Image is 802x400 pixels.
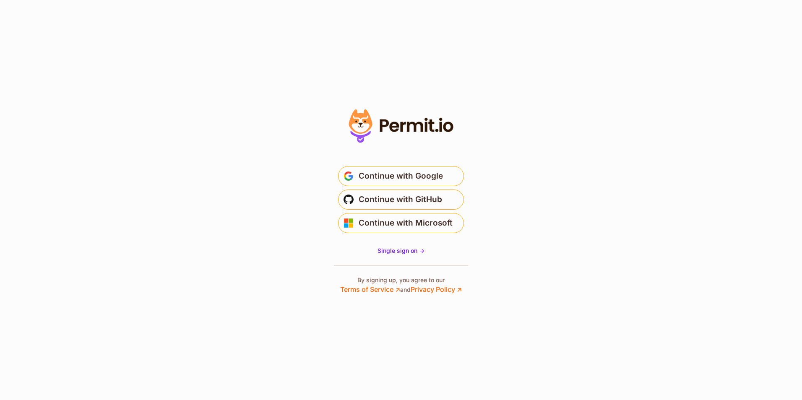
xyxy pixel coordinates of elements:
span: Continue with GitHub [359,193,442,206]
button: Continue with Google [338,166,464,186]
span: Single sign on -> [378,247,424,254]
a: Single sign on -> [378,247,424,255]
button: Continue with Microsoft [338,213,464,233]
span: Continue with Google [359,169,443,183]
p: By signing up, you agree to our and [340,276,462,294]
button: Continue with GitHub [338,190,464,210]
a: Terms of Service ↗ [340,285,400,294]
span: Continue with Microsoft [359,216,453,230]
a: Privacy Policy ↗ [411,285,462,294]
